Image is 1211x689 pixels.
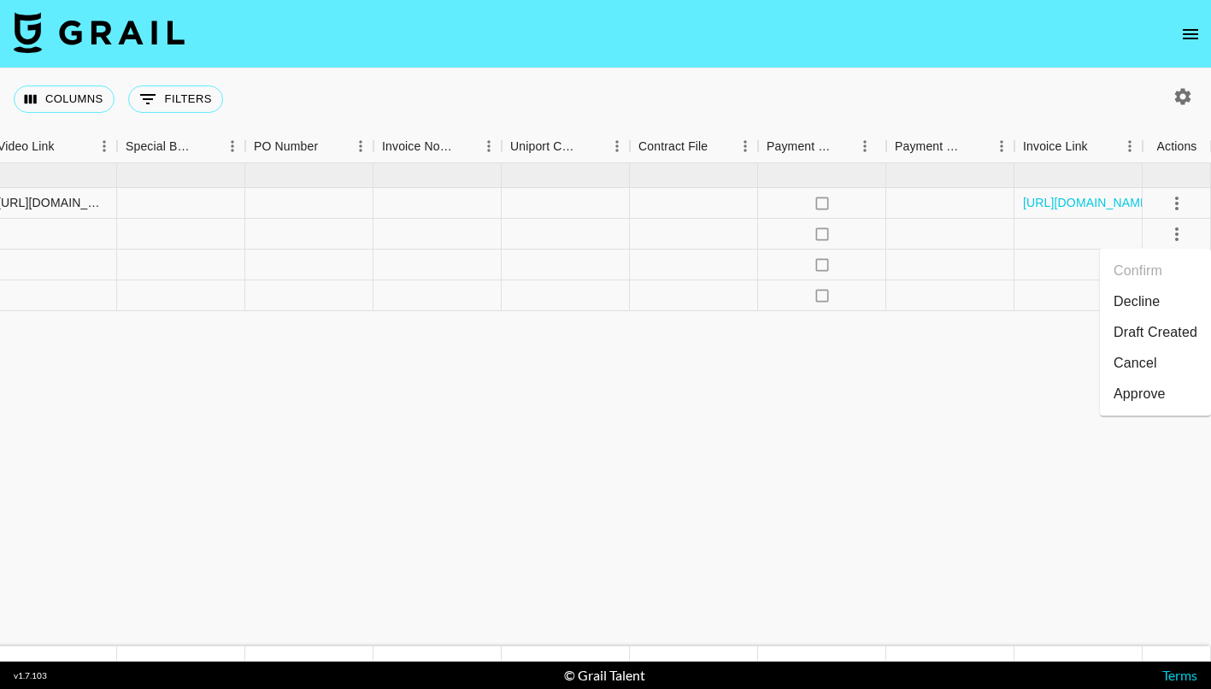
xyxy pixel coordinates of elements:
div: Payment Sent Date [895,130,965,163]
button: Menu [989,133,1014,159]
button: Sort [318,134,342,158]
button: Menu [476,133,502,159]
div: v 1.7.103 [14,670,47,681]
button: Sort [708,134,732,158]
div: Actions [1143,130,1211,163]
div: Invoice Link [1014,130,1143,163]
div: Actions [1157,130,1197,163]
li: Draft Created [1100,317,1211,348]
button: Sort [965,134,989,158]
div: © Grail Talent [564,667,645,684]
div: PO Number [245,130,373,163]
button: Sort [833,134,857,158]
button: Menu [348,133,373,159]
button: Sort [196,134,220,158]
div: Invoice Notes [382,130,452,163]
button: Sort [1088,134,1112,158]
div: Contract File [630,130,758,163]
button: Menu [1117,133,1143,159]
div: Invoice Notes [373,130,502,163]
button: Menu [220,133,245,159]
li: Decline [1100,286,1211,317]
div: Contract File [638,130,708,163]
button: select merge strategy [1162,189,1191,218]
li: Cancel [1100,348,1211,379]
div: Special Booking Type [117,130,245,163]
div: Uniport Contact Email [502,130,630,163]
button: Menu [732,133,758,159]
div: PO Number [254,130,318,163]
div: Special Booking Type [126,130,196,163]
div: Payment Sent [758,130,886,163]
div: Uniport Contact Email [510,130,580,163]
button: Menu [852,133,878,159]
div: Payment Sent Date [886,130,1014,163]
div: Invoice Link [1023,130,1088,163]
button: select merge strategy [1162,220,1191,249]
button: Show filters [128,85,223,113]
img: Grail Talent [14,12,185,53]
button: Sort [55,134,79,158]
button: Sort [452,134,476,158]
button: Menu [604,133,630,159]
div: Approve [1114,384,1166,404]
button: Menu [91,133,117,159]
button: Sort [580,134,604,158]
a: [URL][DOMAIN_NAME] [1023,194,1152,211]
button: Select columns [14,85,115,113]
div: Payment Sent [767,130,833,163]
a: Terms [1162,667,1197,683]
button: open drawer [1173,17,1208,51]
